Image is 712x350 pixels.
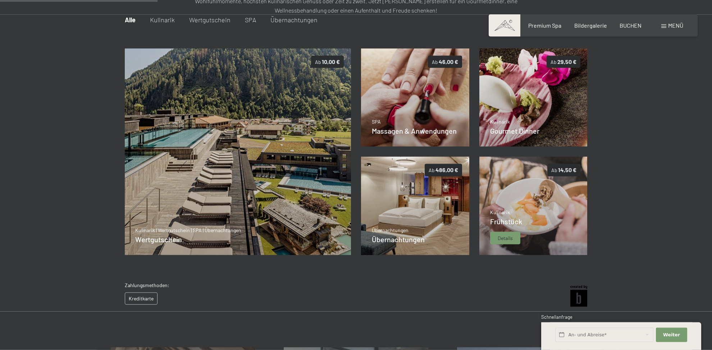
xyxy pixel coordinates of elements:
span: Menü [668,22,683,29]
a: BUCHEN [620,22,642,29]
a: Premium Spa [528,22,561,29]
button: Weiter [656,328,687,342]
span: Schnellanfrage [541,314,572,320]
a: Bildergalerie [574,22,607,29]
span: Weiter [663,332,680,338]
